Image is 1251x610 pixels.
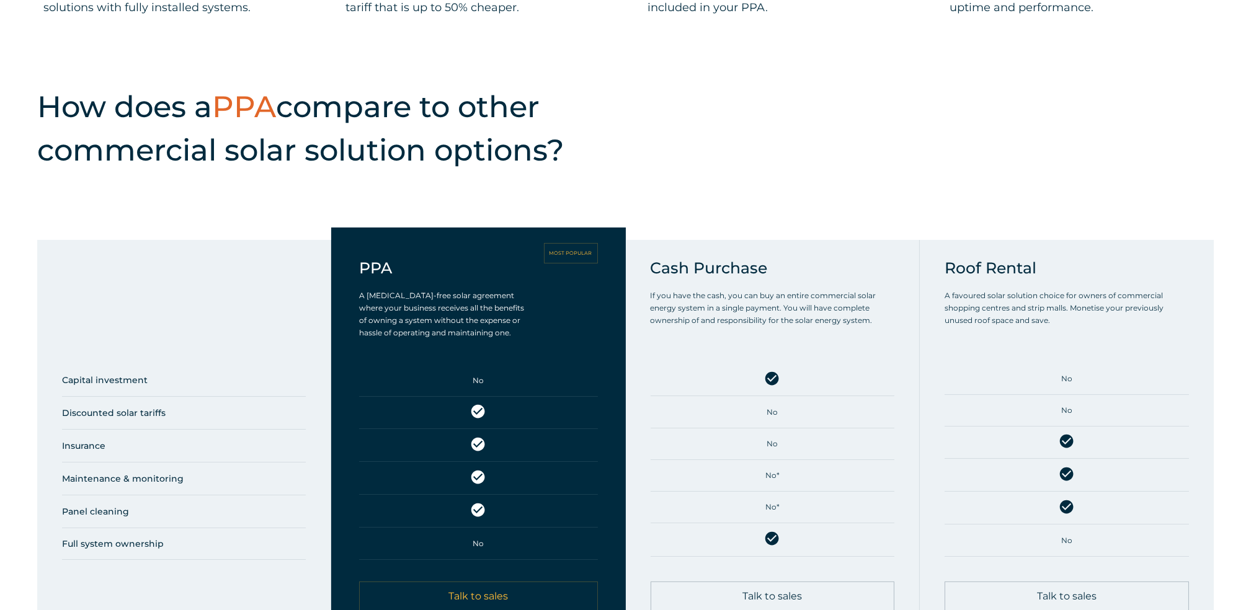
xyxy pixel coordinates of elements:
span: PPA [212,89,276,125]
h5: No [945,531,1189,550]
h5: MOST POPULAR [550,250,592,257]
h5: Cash Purchase [651,259,901,277]
span: Talk to sales [448,591,508,601]
h5: No [945,369,1189,388]
span: Talk to sales [1037,591,1097,601]
h5: Panel cleaning [62,502,306,521]
h5: Insurance [62,436,306,455]
h5: Full system ownership [62,534,306,553]
h5: Capital investment [62,371,306,389]
h5: No [651,403,894,422]
h5: No [359,371,597,390]
span: A [MEDICAL_DATA]-free solar agreement where your business receives all the benefits of owning a s... [359,291,524,337]
h2: How does a compare to other commercial solar solution options? [37,85,621,172]
h5: Roof Rental [945,259,1189,277]
h5: No [359,534,597,553]
h5: No [651,435,894,453]
h5: Maintenance & monitoring [62,469,306,488]
p: A favoured solar solution choice for owners of commercial shopping centres and strip malls. Monet... [945,290,1189,327]
span: Talk to sales [742,591,802,601]
p: If you have the cash, you can buy an entire commercial solar energy system in a single payment. Y... [651,290,901,327]
h5: Discounted solar tariffs [62,404,306,422]
h5: No [945,401,1189,420]
h5: PPA [359,259,392,277]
